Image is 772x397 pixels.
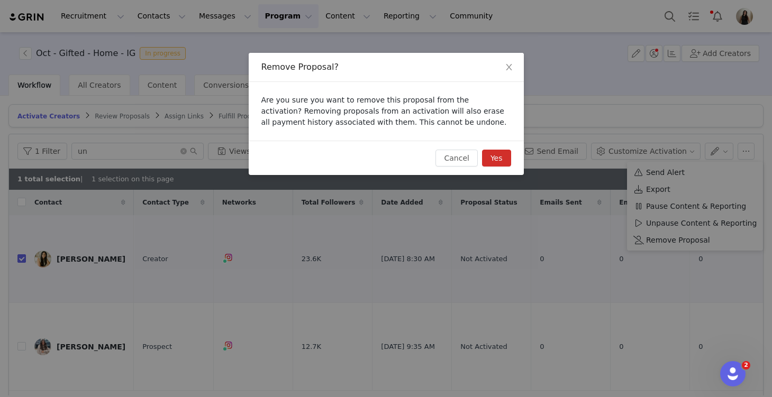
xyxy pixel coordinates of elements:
[505,63,513,71] i: icon: close
[261,95,511,128] p: Are you sure you want to remove this proposal from the activation? Removing proposals from an act...
[261,61,511,73] div: Remove Proposal?
[494,53,524,82] button: Close
[720,361,746,386] iframe: Intercom live chat
[742,361,750,370] span: 2
[435,150,477,167] button: Cancel
[482,150,511,167] button: Yes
